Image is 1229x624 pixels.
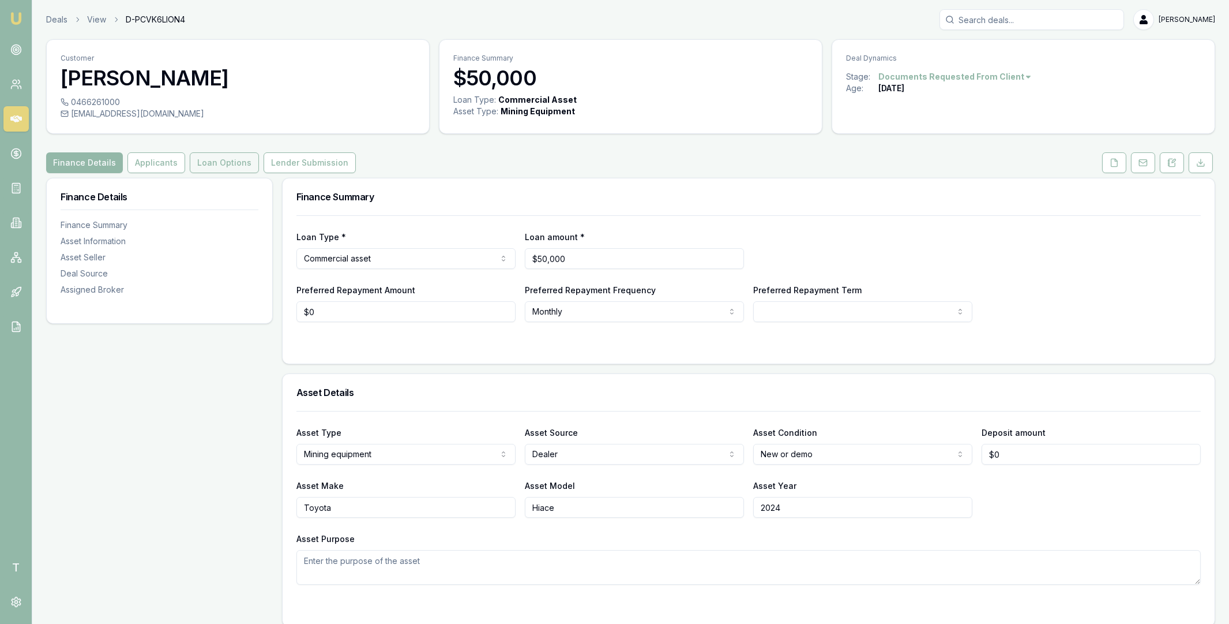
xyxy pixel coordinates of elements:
a: Finance Details [46,152,125,173]
span: T [3,555,29,580]
div: Commercial Asset [498,94,577,106]
button: Applicants [127,152,185,173]
div: Stage: [846,71,878,83]
div: Asset Type : [453,106,498,117]
label: Asset Purpose [296,534,355,544]
label: Asset Type [296,428,341,438]
button: Documents Requested From Client [878,71,1032,83]
nav: breadcrumb [46,14,185,25]
p: Finance Summary [453,54,808,63]
div: Assigned Broker [61,284,258,296]
h3: $50,000 [453,66,808,89]
div: [DATE] [878,83,904,94]
input: Search deals [939,9,1124,30]
input: $ [525,248,744,269]
div: Finance Summary [61,219,258,231]
a: View [87,14,106,25]
label: Preferred Repayment Amount [296,285,415,295]
input: $ [296,301,516,322]
label: Asset Source [525,428,578,438]
label: Loan amount * [525,232,585,242]
button: Loan Options [190,152,259,173]
a: Applicants [125,152,187,173]
div: [EMAIL_ADDRESS][DOMAIN_NAME] [61,108,415,119]
span: D-PCVK6LION4 [126,14,185,25]
div: Loan Type: [453,94,496,106]
button: Finance Details [46,152,123,173]
label: Deposit amount [982,428,1046,438]
h3: Finance Summary [296,192,1201,201]
h3: Finance Details [61,192,258,201]
a: Lender Submission [261,152,358,173]
input: $ [982,444,1201,465]
label: Preferred Repayment Frequency [525,285,656,295]
div: Asset Seller [61,252,258,263]
a: Loan Options [187,152,261,173]
div: Age: [846,83,878,94]
label: Asset Model [525,481,575,491]
label: Asset Year [753,481,796,491]
div: Deal Source [61,268,258,279]
img: emu-icon-u.png [9,12,23,25]
a: Deals [46,14,67,25]
span: [PERSON_NAME] [1159,15,1215,24]
h3: [PERSON_NAME] [61,66,415,89]
label: Preferred Repayment Term [753,285,862,295]
button: Lender Submission [264,152,356,173]
p: Customer [61,54,415,63]
label: Asset Condition [753,428,817,438]
p: Deal Dynamics [846,54,1201,63]
label: Loan Type * [296,232,346,242]
div: 0466261000 [61,96,415,108]
label: Asset Make [296,481,344,491]
h3: Asset Details [296,388,1201,397]
div: Asset Information [61,236,258,247]
div: Mining Equipment [501,106,575,117]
